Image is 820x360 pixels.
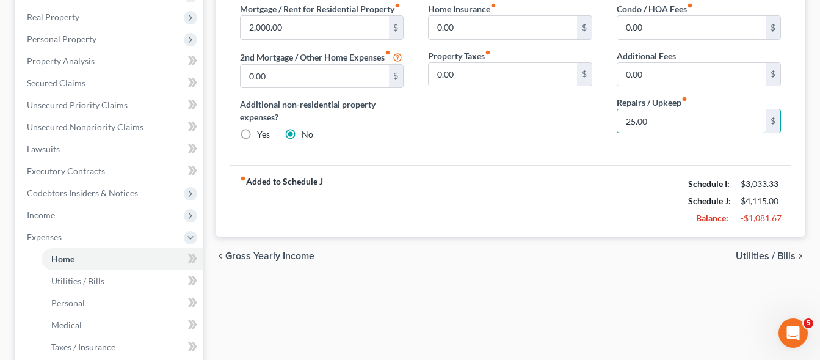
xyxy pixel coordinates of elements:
[741,212,781,224] div: -$1,081.67
[216,251,225,261] i: chevron_left
[428,50,491,62] label: Property Taxes
[17,116,203,138] a: Unsecured Nonpriority Claims
[240,175,246,182] i: fiber_manual_record
[27,232,62,242] span: Expenses
[51,320,82,330] span: Medical
[27,210,55,220] span: Income
[736,251,796,261] span: Utilities / Bills
[736,251,805,261] button: Utilities / Bills chevron_right
[778,318,808,348] iframe: Intercom live chat
[617,63,766,86] input: --
[51,254,74,264] span: Home
[766,16,780,39] div: $
[27,166,105,176] span: Executory Contracts
[428,2,496,15] label: Home Insurance
[42,270,203,292] a: Utilities / Bills
[42,336,203,358] a: Taxes / Insurance
[687,2,693,9] i: fiber_manual_record
[688,196,731,206] strong: Schedule J:
[241,16,389,39] input: --
[429,16,577,39] input: --
[429,63,577,86] input: --
[617,96,688,109] label: Repairs / Upkeep
[241,65,389,88] input: --
[27,78,85,88] span: Secured Claims
[27,122,143,132] span: Unsecured Nonpriority Claims
[302,128,313,141] label: No
[51,298,85,308] span: Personal
[617,2,693,15] label: Condo / HOA Fees
[225,251,314,261] span: Gross Yearly Income
[17,50,203,72] a: Property Analysis
[681,96,688,102] i: fiber_manual_record
[17,160,203,182] a: Executory Contracts
[490,2,496,9] i: fiber_manual_record
[617,109,766,133] input: --
[27,12,79,22] span: Real Property
[577,16,592,39] div: $
[42,314,203,336] a: Medical
[216,251,314,261] button: chevron_left Gross Yearly Income
[27,56,95,66] span: Property Analysis
[27,34,96,44] span: Personal Property
[577,63,592,86] div: $
[741,195,781,207] div: $4,115.00
[17,72,203,94] a: Secured Claims
[389,65,404,88] div: $
[696,213,728,223] strong: Balance:
[42,292,203,314] a: Personal
[240,2,401,15] label: Mortgage / Rent for Residential Property
[51,276,104,286] span: Utilities / Bills
[257,128,270,141] label: Yes
[617,50,676,62] label: Additional Fees
[688,178,730,189] strong: Schedule I:
[485,50,491,56] i: fiber_manual_record
[240,98,404,123] label: Additional non-residential property expenses?
[42,248,203,270] a: Home
[766,109,780,133] div: $
[51,342,115,352] span: Taxes / Insurance
[741,178,781,190] div: $3,033.33
[27,100,128,110] span: Unsecured Priority Claims
[804,318,813,328] span: 5
[27,144,60,154] span: Lawsuits
[385,50,391,56] i: fiber_manual_record
[389,16,404,39] div: $
[394,2,401,9] i: fiber_manual_record
[240,175,323,227] strong: Added to Schedule J
[796,251,805,261] i: chevron_right
[240,50,402,64] label: 2nd Mortgage / Other Home Expenses
[617,16,766,39] input: --
[17,138,203,160] a: Lawsuits
[17,94,203,116] a: Unsecured Priority Claims
[766,63,780,86] div: $
[27,188,138,198] span: Codebtors Insiders & Notices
